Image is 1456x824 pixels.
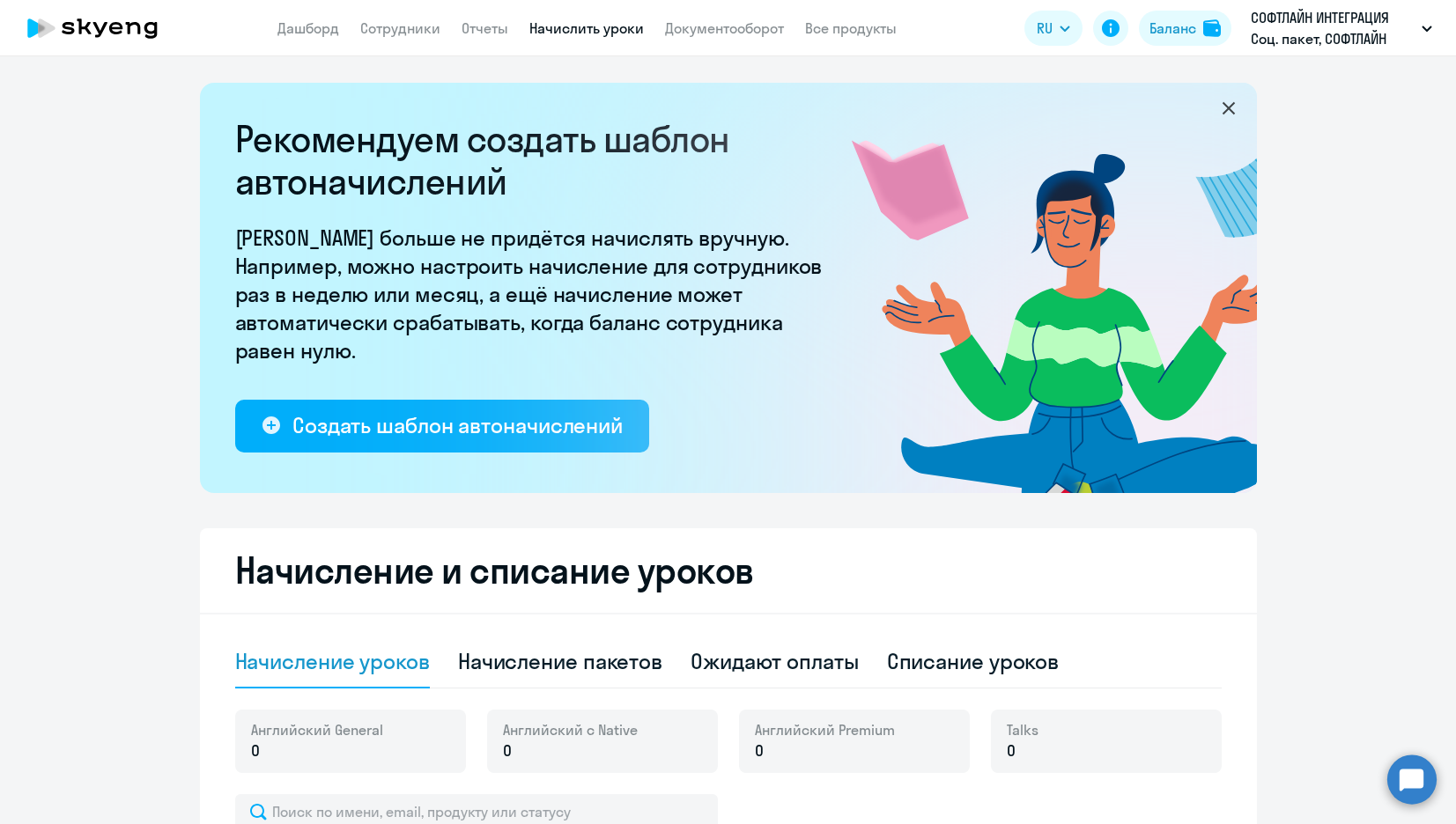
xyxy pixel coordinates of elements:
[1024,11,1083,46] button: RU
[235,400,649,452] button: Создать шаблон автоначислений
[251,739,260,762] span: 0
[462,19,508,37] a: Отчеты
[235,224,834,364] p: [PERSON_NAME] больше не придётся начислять вручную. Например, можно настроить начисление для сотр...
[1007,739,1016,762] span: 0
[235,647,430,675] div: Начисление уроков
[805,19,897,37] a: Все продукты
[277,19,339,37] a: Дашборд
[360,19,440,37] a: Сотрудники
[691,647,859,675] div: Ожидают оплаты
[292,411,623,439] div: Создать шаблон автоначислений
[665,19,784,37] a: Документооборот
[529,19,644,37] a: Начислить уроки
[503,720,638,739] span: Английский с Native
[458,647,662,675] div: Начисление пакетов
[1037,18,1053,39] span: RU
[1139,11,1231,46] button: Балансbalance
[1149,18,1196,39] div: Баланс
[251,720,383,739] span: Английский General
[755,720,895,739] span: Английский Premium
[1007,720,1038,739] span: Talks
[1242,7,1441,49] button: СОФТЛАЙН ИНТЕГРАЦИЯ Соц. пакет, СОФТЛАЙН ИНТЕГРАЦИЯ, ООО
[235,549,1222,592] h2: Начисление и списание уроков
[1203,19,1221,37] img: balance
[755,739,764,762] span: 0
[887,647,1060,675] div: Списание уроков
[235,118,834,202] h2: Рекомендуем создать шаблон автоначислений
[1251,7,1415,49] p: СОФТЛАЙН ИНТЕГРАЦИЯ Соц. пакет, СОФТЛАЙН ИНТЕГРАЦИЯ, ООО
[503,739,512,762] span: 0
